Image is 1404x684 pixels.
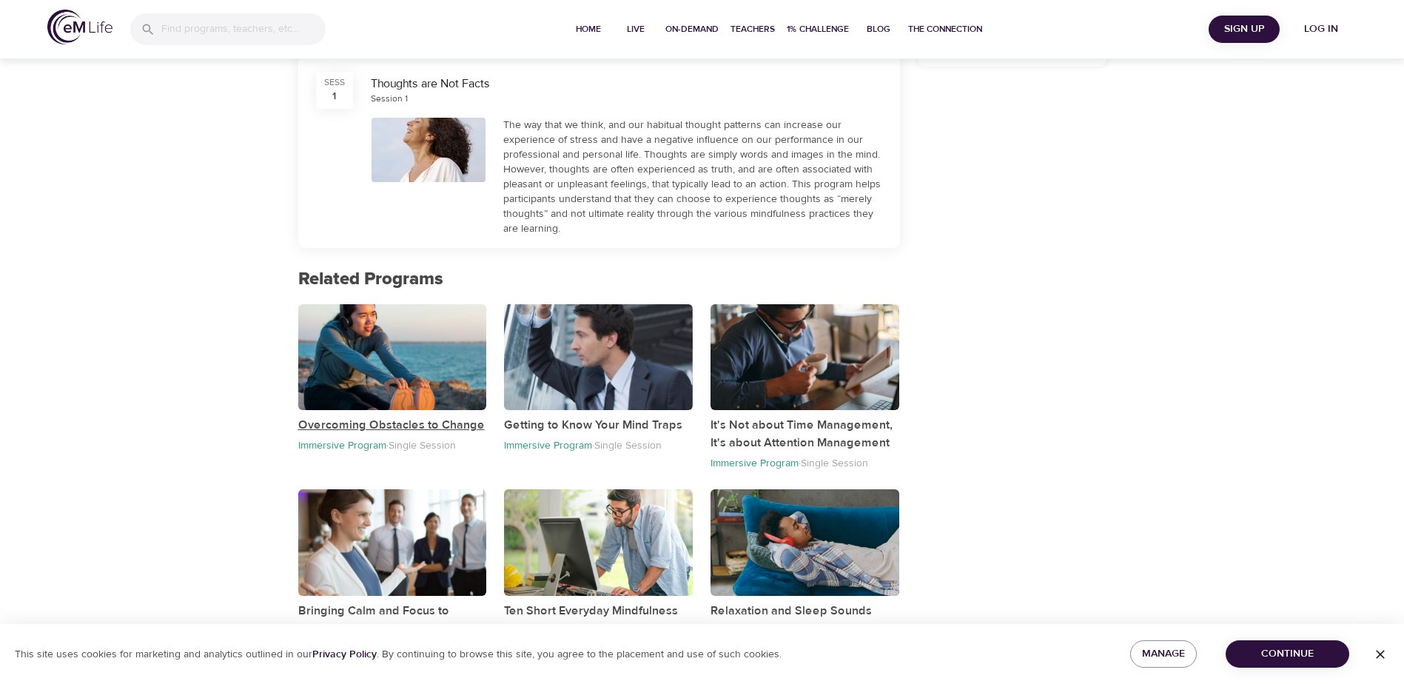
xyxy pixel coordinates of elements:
[504,602,693,637] p: Ten Short Everyday Mindfulness Practices
[312,648,377,661] a: Privacy Policy
[371,93,408,105] div: Session 1
[324,76,345,89] div: SESS
[801,457,868,470] p: Single Session
[711,602,899,620] p: Relaxation and Sleep Sounds
[1292,20,1351,38] span: Log in
[298,416,487,434] p: Overcoming Obstacles to Change
[298,266,900,292] p: Related Programs
[1286,16,1357,43] button: Log in
[665,21,719,37] span: On-Demand
[503,118,882,236] div: The way that we think, and our habitual thought patterns can increase our experience of stress an...
[298,602,487,637] p: Bringing Calm and Focus to Overwhelming Situations
[711,457,801,470] p: Immersive Program ·
[618,21,654,37] span: Live
[1237,645,1337,663] span: Continue
[161,13,326,45] input: Find programs, teachers, etc...
[504,439,594,452] p: Immersive Program ·
[787,21,849,37] span: 1% Challenge
[371,76,882,93] div: Thoughts are Not Facts
[47,10,112,44] img: logo
[711,416,899,452] p: It's Not about Time Management, It's about Attention Management
[1142,645,1185,663] span: Manage
[389,439,456,452] p: Single Session
[1209,16,1280,43] button: Sign Up
[908,21,982,37] span: The Connection
[298,439,389,452] p: Immersive Program ·
[730,21,775,37] span: Teachers
[332,89,336,104] div: 1
[571,21,606,37] span: Home
[504,416,693,434] p: Getting to Know Your Mind Traps
[1130,640,1197,668] button: Manage
[1226,640,1349,668] button: Continue
[594,439,662,452] p: Single Session
[1215,20,1274,38] span: Sign Up
[861,21,896,37] span: Blog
